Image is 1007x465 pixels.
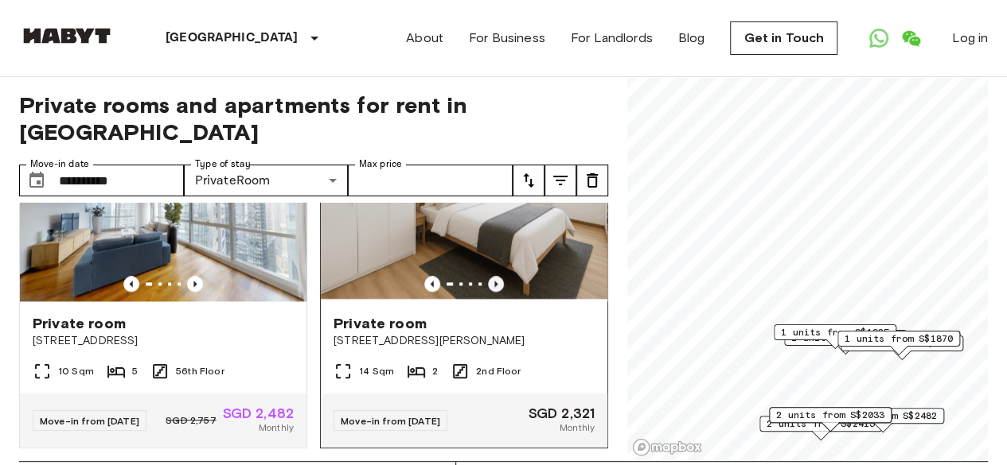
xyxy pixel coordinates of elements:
div: Map marker [841,335,963,360]
span: SGD 2,321 [529,406,595,420]
a: Get in Touch [730,21,837,55]
a: Open WeChat [895,22,927,54]
button: tune [544,165,576,196]
span: 56th Floor [176,364,224,378]
span: Move-in from [DATE] [40,415,139,427]
a: For Landlords [571,29,653,48]
button: Previous image [424,276,440,292]
div: PrivateRoom [184,165,349,196]
button: tune [513,165,544,196]
span: 2 units from S$2482 [829,409,937,423]
label: Max price [359,157,402,171]
span: Move-in from [DATE] [341,415,440,427]
a: Mapbox logo [632,438,702,456]
a: Log in [952,29,988,48]
span: Private room [334,314,427,333]
span: 5 [132,364,138,378]
div: Map marker [822,408,944,432]
span: 2 units from S$2415 [767,417,875,431]
a: Blog [678,29,705,48]
a: Marketing picture of unit SG-01-072-003-04Previous imagePrevious imagePrivate room[STREET_ADDRESS... [19,110,307,448]
a: About [406,29,443,48]
span: Monthly [259,420,294,435]
span: 1 units from S$1870 [845,331,953,346]
a: Open WhatsApp [863,22,895,54]
button: tune [576,165,608,196]
div: Map marker [837,331,960,355]
label: Move-in date [30,157,89,171]
a: For Business [469,29,545,48]
span: Private room [33,314,126,333]
span: 10 Sqm [58,364,94,378]
span: [STREET_ADDRESS][PERSON_NAME] [334,333,595,349]
span: Private rooms and apartments for rent in [GEOGRAPHIC_DATA] [19,91,608,145]
span: 2nd Floor [476,364,521,378]
div: Map marker [759,416,882,440]
button: Previous image [488,276,504,292]
span: 2 units from S$2033 [776,408,884,422]
span: SGD 2,482 [223,406,294,420]
span: [STREET_ADDRESS] [33,333,294,349]
p: [GEOGRAPHIC_DATA] [166,29,299,48]
div: Map marker [769,407,892,432]
div: Map marker [784,330,907,355]
button: Choose date, selected date is 27 Oct 2025 [21,165,53,196]
span: 1 units from S$1985 [781,325,889,339]
span: SGD 2,757 [166,413,216,428]
span: Monthly [560,420,595,435]
img: Marketing picture of unit SG-01-001-010-02 [321,110,607,301]
span: 14 Sqm [359,364,394,378]
button: Previous image [187,276,203,292]
img: Marketing picture of unit SG-01-072-003-04 [20,110,306,301]
img: Habyt [19,28,115,44]
a: Marketing picture of unit SG-01-001-010-02Previous imagePrevious imagePrivate room[STREET_ADDRESS... [320,110,608,448]
button: Previous image [123,276,139,292]
label: Type of stay [195,157,251,171]
canvas: Map [627,72,988,461]
span: 2 [432,364,438,378]
div: Map marker [774,324,896,349]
